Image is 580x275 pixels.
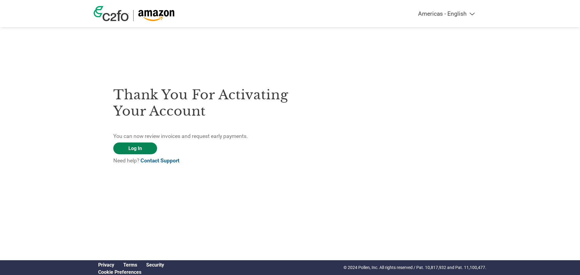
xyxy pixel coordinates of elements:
a: Log In [113,142,157,154]
a: Privacy [98,262,114,268]
a: Terms [123,262,137,268]
p: Need help? [113,157,290,165]
a: Security [146,262,164,268]
img: Amazon [138,10,175,21]
p: You can now review invoices and request early payments. [113,132,290,140]
a: Contact Support [140,158,179,164]
div: Open Cookie Preferences Modal [94,269,169,275]
a: Cookie Preferences, opens a dedicated popup modal window [98,269,141,275]
p: © 2024 Pollen, Inc. All rights reserved / Pat. 10,817,932 and Pat. 11,100,477. [343,264,486,271]
img: c2fo logo [94,6,129,21]
h3: Thank you for activating your account [113,87,290,119]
